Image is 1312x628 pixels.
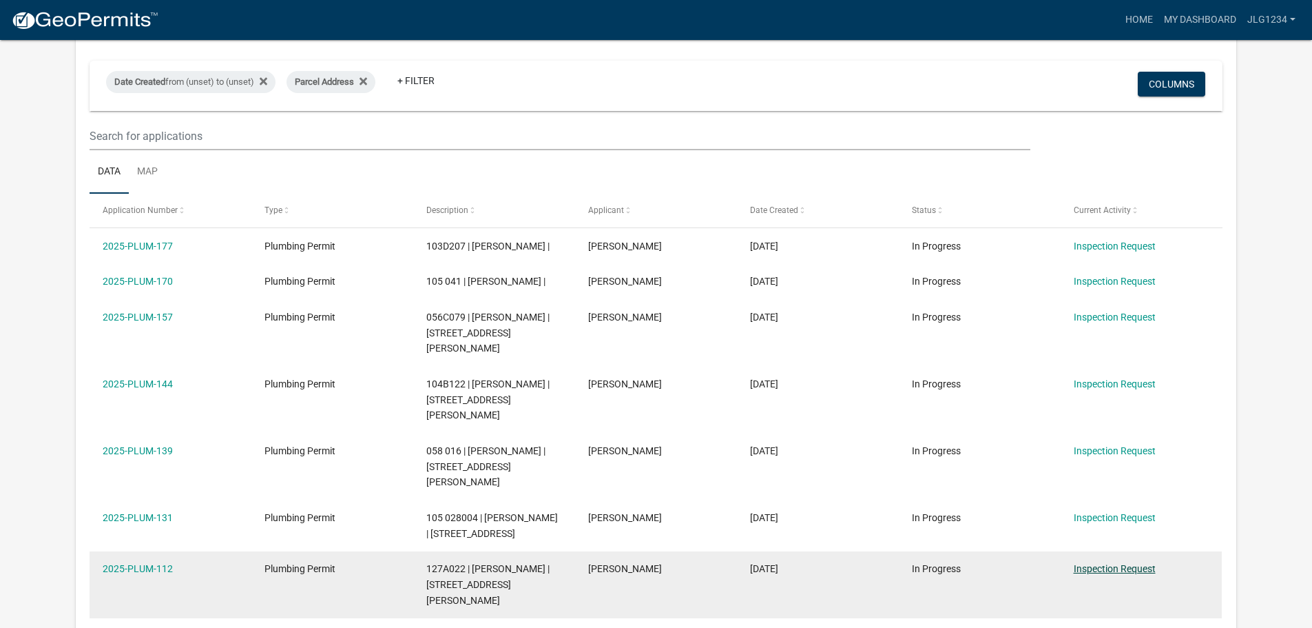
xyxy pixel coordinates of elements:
[1060,194,1222,227] datatable-header-cell: Current Activity
[103,276,173,287] a: 2025-PLUM-170
[898,194,1060,227] datatable-header-cell: Status
[264,378,335,389] span: Plumbing Permit
[295,77,354,87] span: Parcel Address
[750,276,778,287] span: 08/21/2025
[912,378,961,389] span: In Progress
[750,241,778,252] span: 09/05/2025
[588,445,662,456] span: Jay Grimes
[106,71,275,93] div: from (unset) to (unset)
[426,241,550,252] span: 103D207 | Jason Grimes |
[1138,72,1205,97] button: Columns
[750,512,778,523] span: 07/07/2025
[90,150,129,194] a: Data
[103,512,173,523] a: 2025-PLUM-131
[103,378,173,389] a: 2025-PLUM-144
[575,194,737,227] datatable-header-cell: Applicant
[264,445,335,456] span: Plumbing Permit
[103,312,173,323] a: 2025-PLUM-157
[426,312,550,354] span: 056C079 | Jay Grimes | 323 THOMAS DR
[426,378,550,421] span: 104B122 | Jay Grimes | 104 Scott Oak Drive
[750,445,778,456] span: 07/14/2025
[1074,378,1156,389] a: Inspection Request
[588,205,624,215] span: Applicant
[264,205,282,215] span: Type
[750,205,798,215] span: Date Created
[264,312,335,323] span: Plumbing Permit
[90,194,251,227] datatable-header-cell: Application Number
[103,563,173,574] a: 2025-PLUM-112
[103,241,173,252] a: 2025-PLUM-177
[737,194,899,227] datatable-header-cell: Date Created
[588,378,662,389] span: Jay Grimes
[1074,241,1156,252] a: Inspection Request
[588,276,662,287] span: Jay Grimes
[413,194,575,227] datatable-header-cell: Description
[750,563,778,574] span: 06/17/2025
[114,77,165,87] span: Date Created
[912,312,961,323] span: In Progress
[426,276,545,287] span: 105 041 | Jason Grimes |
[750,378,778,389] span: 07/22/2025
[264,241,335,252] span: Plumbing Permit
[912,563,961,574] span: In Progress
[103,205,178,215] span: Application Number
[1074,512,1156,523] a: Inspection Request
[264,563,335,574] span: Plumbing Permit
[90,122,1030,150] input: Search for applications
[750,312,778,323] span: 08/04/2025
[129,150,166,194] a: Map
[264,276,335,287] span: Plumbing Permit
[1242,7,1301,33] a: jlg1234
[1074,312,1156,323] a: Inspection Request
[1120,7,1158,33] a: Home
[912,241,961,252] span: In Progress
[103,445,173,456] a: 2025-PLUM-139
[386,68,446,93] a: + Filter
[912,445,961,456] span: In Progress
[912,276,961,287] span: In Progress
[912,205,936,215] span: Status
[588,241,662,252] span: Jay Grimes
[264,512,335,523] span: Plumbing Permit
[1158,7,1242,33] a: My Dashboard
[1074,276,1156,287] a: Inspection Request
[1074,205,1131,215] span: Current Activity
[1074,445,1156,456] a: Inspection Request
[426,445,545,488] span: 058 016 | Jay Grimes | 104 Scott Oak Drive
[588,512,662,523] span: Jay Grimes
[426,512,558,539] span: 105 028004 | Jay Grimes | 173 Pinewood Dr.
[588,312,662,323] span: Jay Grimes
[426,563,550,606] span: 127A022 | Jay Grimes | 116 Dejarnette Road
[588,563,662,574] span: Jay Grimes
[251,194,413,227] datatable-header-cell: Type
[426,205,468,215] span: Description
[1074,563,1156,574] a: Inspection Request
[912,512,961,523] span: In Progress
